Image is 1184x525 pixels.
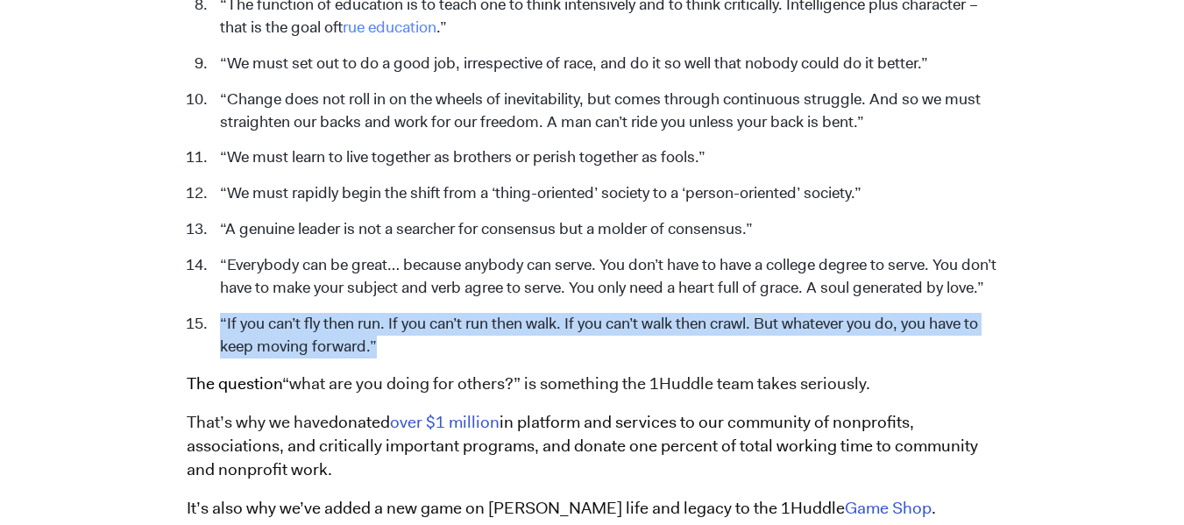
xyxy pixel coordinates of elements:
[211,218,997,241] li: “A genuine leader is not a searcher for consensus but a molder of consensus.”
[187,497,845,519] span: It’s also why we’ve added a new game on [PERSON_NAME] life and legacy to the 1Huddle
[329,411,390,433] span: donated
[187,411,978,480] span: in platform and services to our community of nonprofits, associations, and critically important p...
[282,372,870,394] span: “what are you doing for others?” is something the 1Huddle team takes seriously.
[845,497,932,519] a: Game Shop
[211,254,997,300] li: “Everybody can be great… because anybody can serve. You don’t have to have a college degree to se...
[343,17,436,38] a: true education
[211,89,997,134] li: “Change does not roll in on the wheels of inevitability, but comes through continuous struggle. A...
[187,372,282,394] span: The question
[211,313,997,358] li: “If you can’t fly then run. If you can’t run then walk. If you can’t walk then crawl. But whateve...
[390,411,500,433] a: over $1 million
[211,182,997,205] li: “We must rapidly begin the shift from a ‘thing-oriented’ society to a ‘person-oriented’ society.”
[187,411,329,433] span: That’s why we have
[932,497,936,519] span: .
[211,146,997,169] li: “We must learn to live together as brothers or perish together as fools.”
[211,53,997,75] li: “We must set out to do a good job, irrespective of race, and do it so well that nobody could do i...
